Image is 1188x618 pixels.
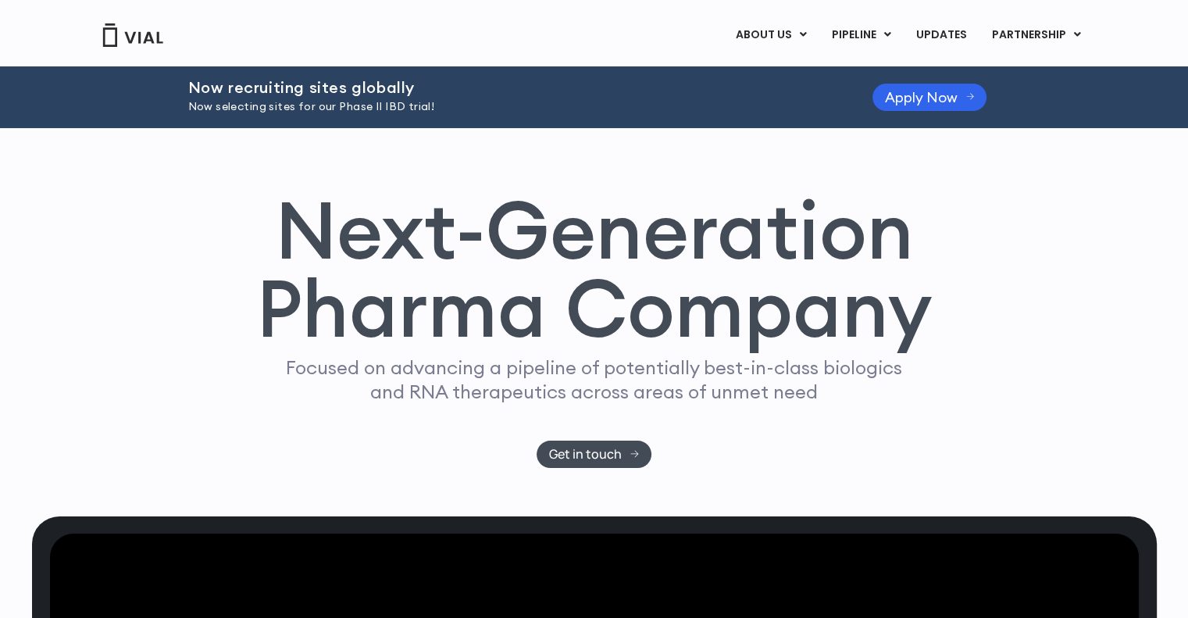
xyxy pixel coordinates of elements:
[872,84,987,111] a: Apply Now
[102,23,164,47] img: Vial Logo
[280,355,909,404] p: Focused on advancing a pipeline of potentially best-in-class biologics and RNA therapeutics acros...
[885,91,958,103] span: Apply Now
[188,79,833,96] h2: Now recruiting sites globally
[819,22,902,48] a: PIPELINEMenu Toggle
[256,191,933,348] h1: Next-Generation Pharma Company
[722,22,818,48] a: ABOUT USMenu Toggle
[903,22,978,48] a: UPDATES
[979,22,1093,48] a: PARTNERSHIPMenu Toggle
[537,441,651,468] a: Get in touch
[549,448,622,460] span: Get in touch
[188,98,833,116] p: Now selecting sites for our Phase II IBD trial!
